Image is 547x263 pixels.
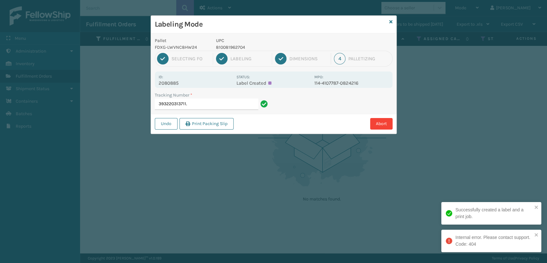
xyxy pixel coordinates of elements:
[275,53,286,64] div: 3
[179,118,234,130] button: Print Packing Slip
[230,56,269,62] div: Labeling
[216,53,228,64] div: 2
[348,56,390,62] div: Palletizing
[314,75,323,79] label: MPO:
[155,44,209,51] p: FDXG-LWVNC8HW24
[159,75,163,79] label: Id:
[334,53,345,64] div: 4
[159,80,233,86] p: 2080885
[236,80,311,86] p: Label Created
[370,118,393,130] button: Abort
[289,56,328,62] div: Dimensions
[236,75,250,79] label: Status:
[171,56,210,62] div: Selecting FO
[534,232,539,238] button: close
[314,80,388,86] p: 114-4107787-0824216
[534,205,539,211] button: close
[157,53,169,64] div: 1
[216,44,311,51] p: 810081962704
[155,118,178,130] button: Undo
[155,37,209,44] p: Pallet
[155,92,192,98] label: Tracking Number
[216,37,311,44] p: UPC
[455,207,532,220] div: Successfully created a label and a print job.
[455,234,532,248] div: Internal error. Please contact support. Code: 404
[155,20,387,29] h3: Labeling Mode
